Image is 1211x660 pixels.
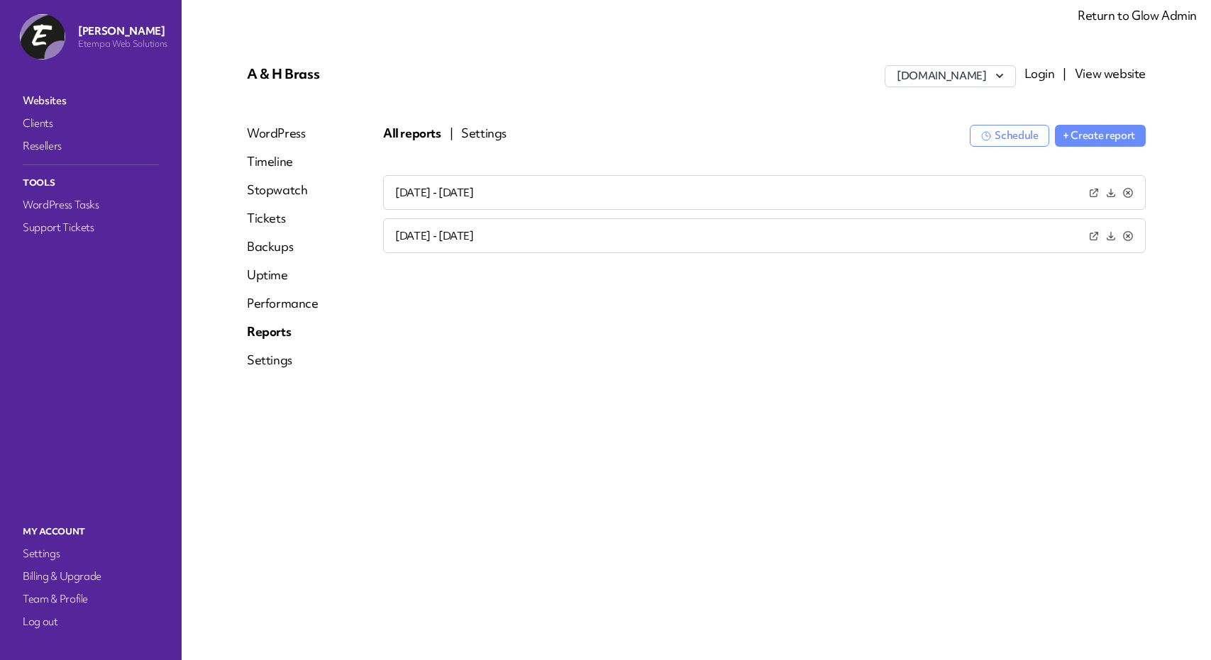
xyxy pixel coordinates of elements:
a: Websites [20,91,162,111]
a: Log out [20,612,162,632]
a: View website [1075,65,1146,82]
span: | [1063,65,1066,82]
button: [DATE] - [DATE] [395,186,474,201]
p: Tools [20,174,162,192]
a: Resellers [20,136,162,156]
a: Support Tickets [20,218,162,237]
a: Team & Profile [20,589,162,609]
a: Stopwatch [247,181,319,198]
a: Billing & Upgrade [20,566,162,586]
p: My Account [20,522,162,541]
a: Login [1024,65,1055,82]
a: WordPress Tasks [20,195,162,215]
a: Uptime [247,267,319,284]
p: A & H Brass [247,65,546,82]
a: Backups [247,238,319,255]
button: Schedule [970,125,1049,147]
a: Settings [20,544,162,564]
a: Timeline [247,153,319,170]
button: [DATE] - [DATE] [395,229,474,244]
button: All reports [383,125,441,142]
a: Tickets [247,210,319,227]
a: Clients [20,113,162,133]
p: | [450,125,453,142]
a: Settings [247,352,319,369]
a: Return to Glow Admin [1078,7,1197,23]
p: [PERSON_NAME] [78,24,167,38]
p: Etempa Web Solutions [78,38,167,50]
a: WordPress [247,125,319,142]
button: Settings [461,125,507,142]
a: Performance [247,295,319,312]
button: [DOMAIN_NAME] [885,65,1015,87]
button: + Create report [1055,125,1146,147]
a: Reports [247,323,319,340]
